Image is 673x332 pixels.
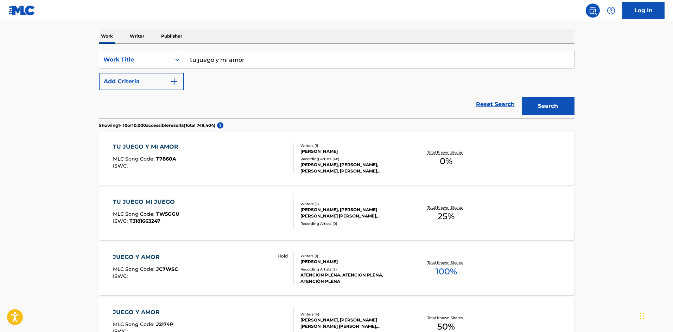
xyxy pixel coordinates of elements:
[156,156,176,162] span: T7860A
[300,221,407,226] div: Recording Artists ( 0 )
[427,315,465,320] p: Total Known Shares:
[472,97,518,112] a: Reset Search
[300,207,407,219] div: [PERSON_NAME], [PERSON_NAME] [PERSON_NAME] [PERSON_NAME], [PERSON_NAME], [PERSON_NAME] [PERSON_NAME]
[217,122,223,129] span: ?
[607,6,615,15] img: help
[99,122,215,129] p: Showing 1 - 10 of 10,000 accessible results (Total 748,404 )
[586,4,600,18] a: Public Search
[113,321,156,327] span: MLC Song Code :
[99,132,574,185] a: TU JUEGO Y MI AMORMLC Song Code:T7860AISWC:Writers (1)[PERSON_NAME]Recording Artists (48)[PERSON_...
[128,29,146,44] p: Writer
[622,2,665,19] a: Log In
[427,205,465,210] p: Total Known Shares:
[300,143,407,148] div: Writers ( 1 )
[103,56,167,64] div: Work Title
[99,51,574,118] form: Search Form
[300,272,407,285] div: ATENCIÓN PLENA, ATENCIÓN PLENA, ATENCIÓN PLENA
[638,298,673,332] iframe: Chat Widget
[113,163,129,169] span: ISWC :
[113,156,156,162] span: MLC Song Code :
[113,198,179,206] div: TU JUEGO MI JUEGO
[113,308,173,317] div: JUEGO Y AMOR
[170,77,178,86] img: 9d2ae6d4665cec9f34b9.svg
[640,305,644,326] div: Drag
[427,260,465,265] p: Total Known Shares:
[113,211,156,217] span: MLC Song Code :
[156,211,179,217] span: TW5GGU
[8,5,36,15] img: MLC Logo
[427,150,465,155] p: Total Known Shares:
[113,273,129,279] span: ISWC :
[113,266,156,272] span: MLC Song Code :
[522,97,574,115] button: Search
[436,265,457,278] span: 100 %
[300,317,407,330] div: [PERSON_NAME], [PERSON_NAME] [PERSON_NAME] [PERSON_NAME], [PERSON_NAME]
[438,210,455,223] span: 25 %
[156,266,178,272] span: JC7WSC
[440,155,452,168] span: 0 %
[300,148,407,155] div: [PERSON_NAME]
[99,73,184,90] button: Add Criteria
[604,4,618,18] div: Help
[99,29,115,44] p: Work
[300,162,407,174] div: [PERSON_NAME], [PERSON_NAME], [PERSON_NAME], [PERSON_NAME], [PERSON_NAME]
[99,187,574,240] a: TU JUEGO MI JUEGOMLC Song Code:TW5GGUISWC:T3181663247Writers (5)[PERSON_NAME], [PERSON_NAME] [PER...
[300,201,407,207] div: Writers ( 5 )
[113,253,178,261] div: JUEGO Y AMOR
[99,242,574,295] a: JUEGO Y AMORMLC Song Code:JC7WSCISWC: HoldWriters (1)[PERSON_NAME]Recording Artists (3)ATENCIÓN P...
[300,312,407,317] div: Writers ( 4 )
[129,218,160,224] span: T3181663247
[300,267,407,272] div: Recording Artists ( 3 )
[589,6,597,15] img: search
[113,218,129,224] span: ISWC :
[300,156,407,162] div: Recording Artists ( 48 )
[300,259,407,265] div: [PERSON_NAME]
[159,29,184,44] p: Publisher
[156,321,173,327] span: J2174P
[300,253,407,259] div: Writers ( 1 )
[113,143,182,151] div: TU JUEGO Y MI AMOR
[278,253,288,259] p: Hold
